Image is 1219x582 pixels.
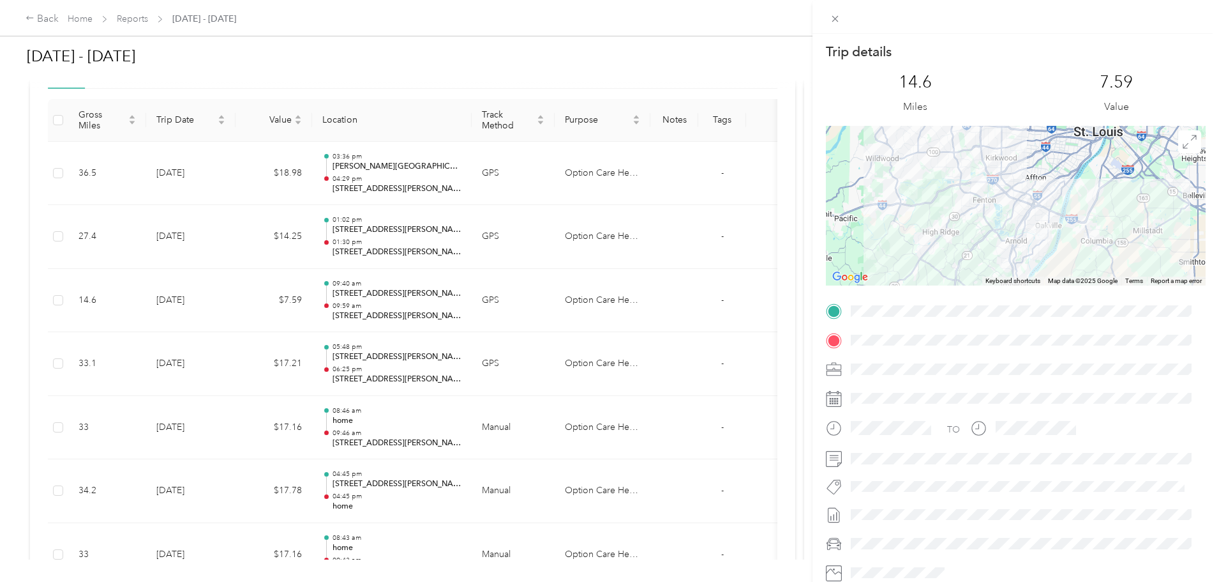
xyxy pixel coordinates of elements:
[1104,99,1129,115] p: Value
[899,72,932,93] p: 14.6
[1048,277,1118,284] span: Map data ©2025 Google
[829,269,871,286] img: Google
[1148,510,1219,582] iframe: Everlance-gr Chat Button Frame
[829,269,871,286] a: Open this area in Google Maps (opens a new window)
[1151,277,1202,284] a: Report a map error
[826,43,892,61] p: Trip details
[947,423,960,436] div: TO
[1125,277,1143,284] a: Terms (opens in new tab)
[903,99,927,115] p: Miles
[1100,72,1133,93] p: 7.59
[985,277,1040,286] button: Keyboard shortcuts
